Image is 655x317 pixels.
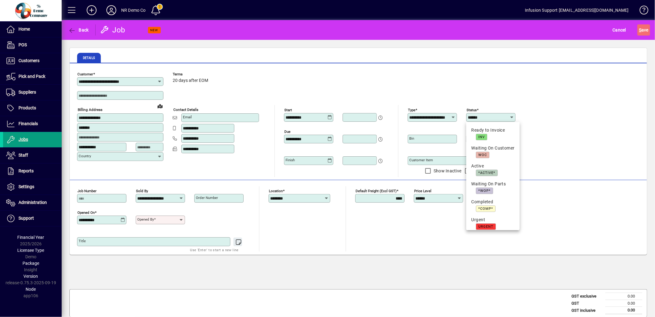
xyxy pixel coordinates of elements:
mat-hint: Use 'Enter' to start a new line [190,246,239,253]
mat-option: Urgent [466,214,519,232]
span: Staff [19,153,28,158]
a: Pick and Pack [3,69,62,84]
span: NEW [150,28,158,32]
mat-label: Customer [77,72,93,76]
button: Save [637,24,650,36]
a: Customers [3,53,62,69]
span: URGENT [478,225,493,229]
td: 0.00 [605,293,642,300]
div: Waiting On Customer [471,145,514,151]
td: 0.00 [605,300,642,307]
a: POS [3,37,62,53]
button: Profile [101,5,121,16]
a: Staff [3,148,62,163]
span: ave [639,25,649,35]
a: Suppliers [3,85,62,100]
span: 20 days after EOM [173,78,208,83]
mat-label: Type [408,108,415,112]
td: 0.00 [605,307,642,314]
mat-label: Status [467,108,477,112]
a: Home [3,22,62,37]
mat-label: Default Freight (excl GST) [356,189,397,193]
mat-option: Ready to Invoice [466,125,519,142]
a: View on map [155,101,165,111]
td: GST [568,300,605,307]
span: POS [19,42,27,47]
div: Waiting On Parts [471,181,514,187]
div: Completed [471,199,514,205]
span: Node [26,287,36,292]
span: Licensee Type [18,248,44,253]
span: Administration [19,200,47,205]
mat-label: Opened On [77,210,95,215]
div: Ready to Invoice [471,127,514,133]
mat-option: Active [466,160,519,178]
mat-label: Price Level [414,189,431,193]
mat-label: Sold by [136,189,148,193]
a: Products [3,100,62,116]
div: NR Demo Co [121,5,146,15]
mat-label: Country [79,154,91,158]
mat-label: Order number [196,196,218,200]
mat-label: Due [284,129,290,134]
label: Show Inactive [432,168,461,174]
button: Add [82,5,101,16]
span: INV [478,135,485,139]
mat-label: Opened by [137,217,154,222]
span: Financial Year [18,235,44,240]
button: Cancel [611,24,628,36]
mat-option: Completed [466,196,519,214]
a: Settings [3,179,62,195]
mat-label: Email [183,115,192,119]
app-page-header-button: Back [62,24,96,36]
div: Infusion Support [EMAIL_ADDRESS][DOMAIN_NAME] [525,5,629,15]
span: Customers [19,58,39,63]
mat-option: Waiting On Parts [466,178,519,196]
button: Back [67,24,90,36]
div: Urgent [471,217,514,223]
div: Active [471,163,514,169]
div: Job [100,25,126,35]
span: Pick and Pack [19,74,45,79]
span: Version [24,274,38,279]
span: Settings [19,184,34,189]
span: S [639,27,641,32]
span: Suppliers [19,90,36,95]
td: GST inclusive [568,307,605,314]
span: WOC [478,153,487,157]
mat-label: Title [79,239,86,243]
a: Support [3,211,62,226]
mat-label: Finish [286,158,295,162]
mat-label: Start [284,108,292,112]
span: Back [68,27,89,32]
a: Administration [3,195,62,210]
a: Knowledge Base [635,1,647,21]
span: Financials [19,121,38,126]
mat-label: Location [269,189,283,193]
span: Home [19,27,30,32]
a: Financials [3,116,62,132]
mat-label: Customer Item [409,158,433,162]
mat-label: Job number [77,189,97,193]
td: GST exclusive [568,293,605,300]
span: Products [19,105,36,110]
mat-label: Bin [409,136,414,141]
span: Terms [173,72,210,76]
span: Jobs [19,137,28,142]
mat-option: Waiting On Customer [466,142,519,160]
span: Reports [19,168,34,173]
a: Reports [3,163,62,179]
span: Package [23,261,39,266]
span: Cancel [613,25,626,35]
span: Details [83,57,95,60]
span: Support [19,216,34,221]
